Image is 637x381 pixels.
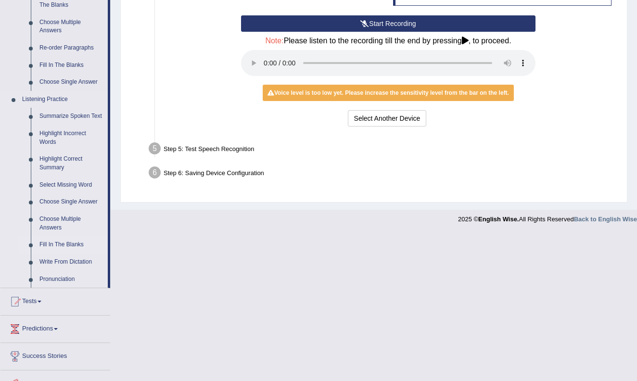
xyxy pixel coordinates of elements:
[241,37,535,45] h4: Please listen to the recording till the end by pressing , to proceed.
[35,39,108,57] a: Re-order Paragraphs
[0,316,110,340] a: Predictions
[35,151,108,176] a: Highlight Correct Summary
[35,193,108,211] a: Choose Single Answer
[35,271,108,288] a: Pronunciation
[35,74,108,91] a: Choose Single Answer
[18,91,108,108] a: Listening Practice
[35,211,108,236] a: Choose Multiple Answers
[241,15,535,32] button: Start Recording
[0,343,110,367] a: Success Stories
[35,108,108,125] a: Summarize Spoken Text
[348,110,427,127] button: Select Another Device
[35,236,108,254] a: Fill In The Blanks
[458,210,637,224] div: 2025 © All Rights Reserved
[35,254,108,271] a: Write From Dictation
[35,125,108,151] a: Highlight Incorrect Words
[263,85,514,101] div: Voice level is too low yet. Please increase the sensitivity level from the bar on the left.
[35,14,108,39] a: Choose Multiple Answers
[478,216,519,223] strong: English Wise.
[574,216,637,223] a: Back to English Wise
[35,177,108,194] a: Select Missing Word
[265,37,283,45] span: Note:
[0,288,110,312] a: Tests
[35,57,108,74] a: Fill In The Blanks
[144,140,623,161] div: Step 5: Test Speech Recognition
[144,164,623,185] div: Step 6: Saving Device Configuration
